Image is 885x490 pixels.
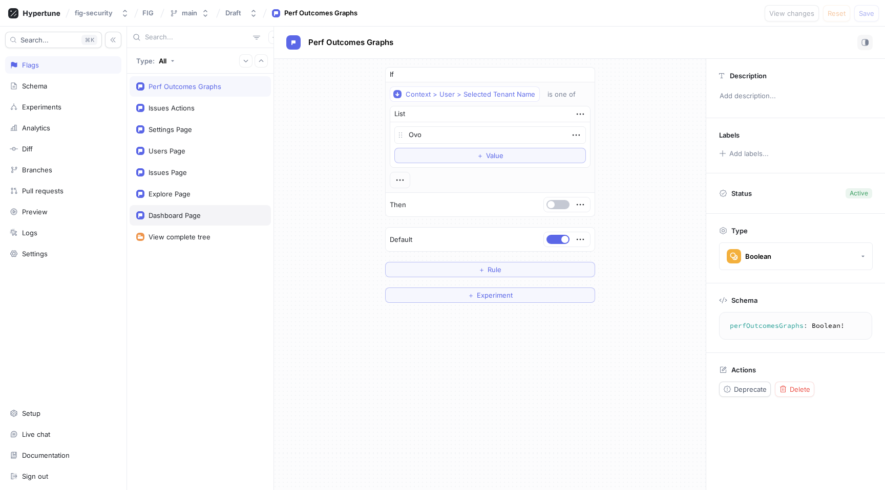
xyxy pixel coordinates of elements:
[719,242,873,270] button: Boolean
[731,186,752,201] p: Status
[239,54,252,68] button: Expand all
[22,145,33,153] div: Diff
[22,250,48,258] div: Settings
[486,152,503,159] span: Value
[149,190,191,198] div: Explore Page
[731,227,748,235] p: Type
[149,82,221,91] div: Perf Outcomes Graphs
[308,38,393,47] span: Perf Outcomes Graphs
[390,86,540,102] button: Context > User > Selected Tenant Name
[724,317,868,335] textarea: perfOutcomesGraphs: Boolean!
[394,109,405,119] div: List
[22,187,64,195] div: Pull requests
[719,382,771,397] button: Deprecate
[5,32,102,48] button: Search...K
[22,166,52,174] div: Branches
[142,9,154,16] span: FIG
[731,296,757,304] p: Schema
[22,430,50,438] div: Live chat
[390,70,394,80] p: If
[769,10,814,16] span: View changes
[145,32,249,42] input: Search...
[850,189,868,198] div: Active
[159,57,166,65] div: All
[22,82,47,90] div: Schema
[477,152,483,159] span: ＋
[149,104,195,112] div: Issues Actions
[547,90,576,99] div: is one of
[406,90,535,99] div: Context > User > Selected Tenant Name
[22,229,37,237] div: Logs
[225,9,241,17] div: Draft
[149,147,185,155] div: Users Page
[731,366,756,374] p: Actions
[859,10,874,16] span: Save
[165,5,214,21] button: main
[149,233,210,241] div: View complete tree
[255,54,268,68] button: Collapse all
[385,262,595,277] button: ＋Rule
[734,386,767,392] span: Deprecate
[5,447,121,464] a: Documentation
[854,5,879,21] button: Save
[390,235,412,245] p: Default
[71,5,133,21] button: fig-security
[149,125,192,133] div: Settings Page
[385,287,595,303] button: ＋Experiment
[394,126,586,144] textarea: Ovo
[745,252,771,261] div: Boolean
[828,10,846,16] span: Reset
[149,168,187,176] div: Issues Page
[478,266,485,273] span: ＋
[390,200,406,210] p: Then
[284,8,357,18] div: Perf Outcomes Graphs
[719,131,740,139] p: Labels
[468,292,474,298] span: ＋
[75,9,113,17] div: fig-security
[715,147,772,160] button: Add labels...
[136,57,155,65] p: Type:
[790,386,810,392] span: Delete
[775,382,814,397] button: Delete
[477,292,513,298] span: Experiment
[730,72,767,80] p: Description
[81,35,97,45] div: K
[22,208,48,216] div: Preview
[22,472,48,480] div: Sign out
[221,5,262,21] button: Draft
[488,266,501,273] span: Rule
[149,211,201,219] div: Dashboard Page
[133,52,178,70] button: Type: All
[715,87,876,105] p: Add description...
[182,9,197,17] div: main
[22,409,40,417] div: Setup
[22,103,61,111] div: Experiments
[543,86,591,102] button: is one of
[765,5,819,21] button: View changes
[22,124,50,132] div: Analytics
[823,5,850,21] button: Reset
[22,451,70,459] div: Documentation
[22,61,39,69] div: Flags
[20,37,49,43] span: Search...
[394,148,586,163] button: ＋Value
